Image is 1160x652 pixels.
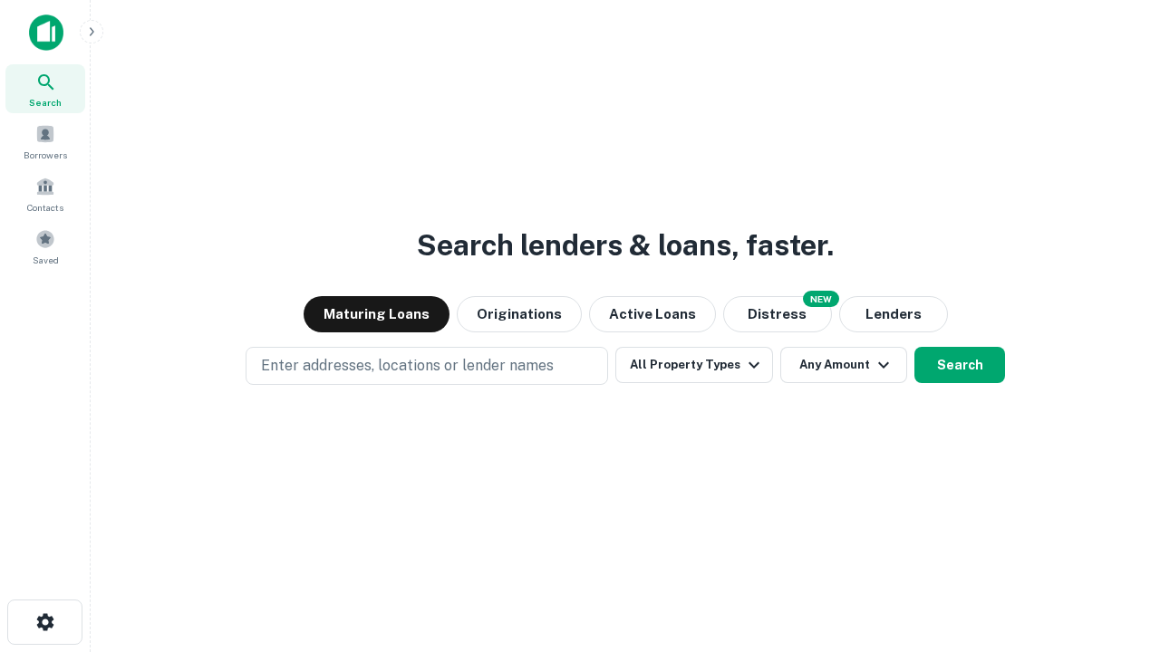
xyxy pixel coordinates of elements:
[780,347,907,383] button: Any Amount
[803,291,839,307] div: NEW
[1069,507,1160,594] iframe: Chat Widget
[33,253,59,267] span: Saved
[723,296,832,332] button: Search distressed loans with lien and other non-mortgage details.
[5,117,85,166] a: Borrowers
[417,224,834,267] h3: Search lenders & loans, faster.
[5,64,85,113] a: Search
[615,347,773,383] button: All Property Types
[457,296,582,332] button: Originations
[839,296,948,332] button: Lenders
[27,200,63,215] span: Contacts
[5,169,85,218] a: Contacts
[589,296,716,332] button: Active Loans
[5,222,85,271] a: Saved
[304,296,449,332] button: Maturing Loans
[24,148,67,162] span: Borrowers
[246,347,608,385] button: Enter addresses, locations or lender names
[914,347,1005,383] button: Search
[29,95,62,110] span: Search
[29,14,63,51] img: capitalize-icon.png
[261,355,554,377] p: Enter addresses, locations or lender names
